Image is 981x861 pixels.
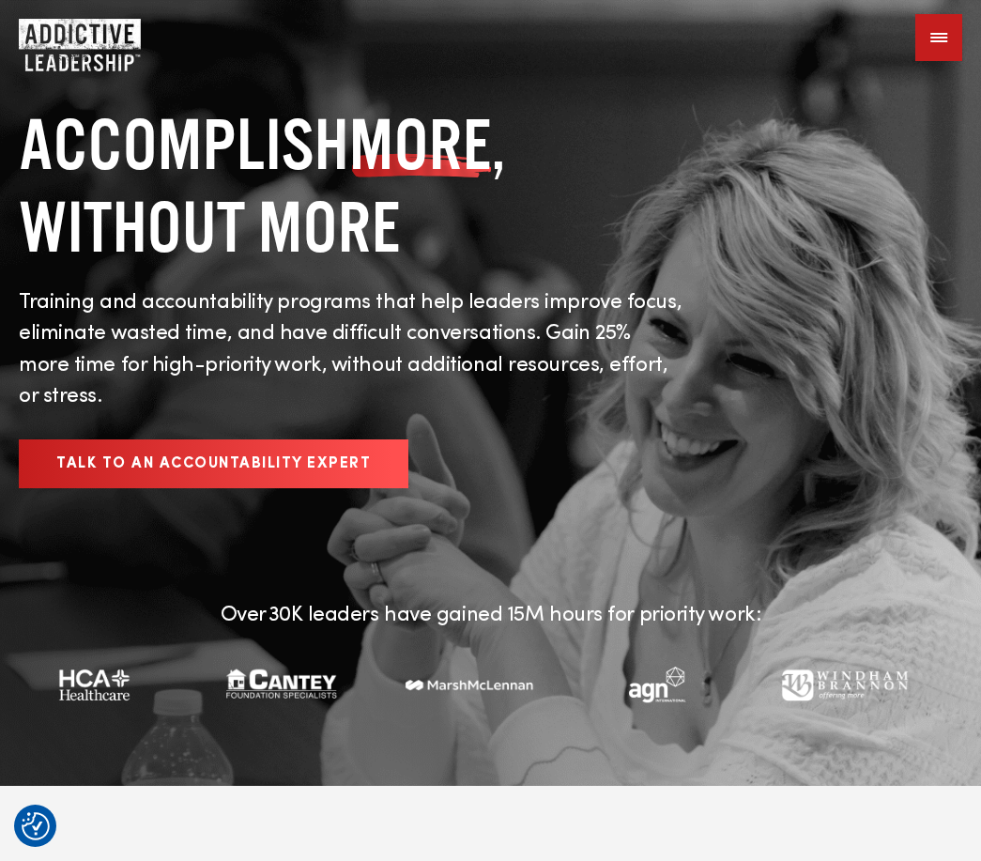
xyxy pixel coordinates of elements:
h1: ACCOMPLISH , WITHOUT MORE [19,103,685,269]
img: Revisit consent button [22,812,50,840]
p: Training and accountability programs that help leaders improve focus, eliminate wasted time, and ... [19,287,685,413]
a: Home [19,19,131,56]
span: Talk to an Accountability Expert [56,456,371,471]
a: Talk to an Accountability Expert [19,439,408,488]
span: MORE [349,103,492,186]
button: Consent Preferences [22,812,50,840]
